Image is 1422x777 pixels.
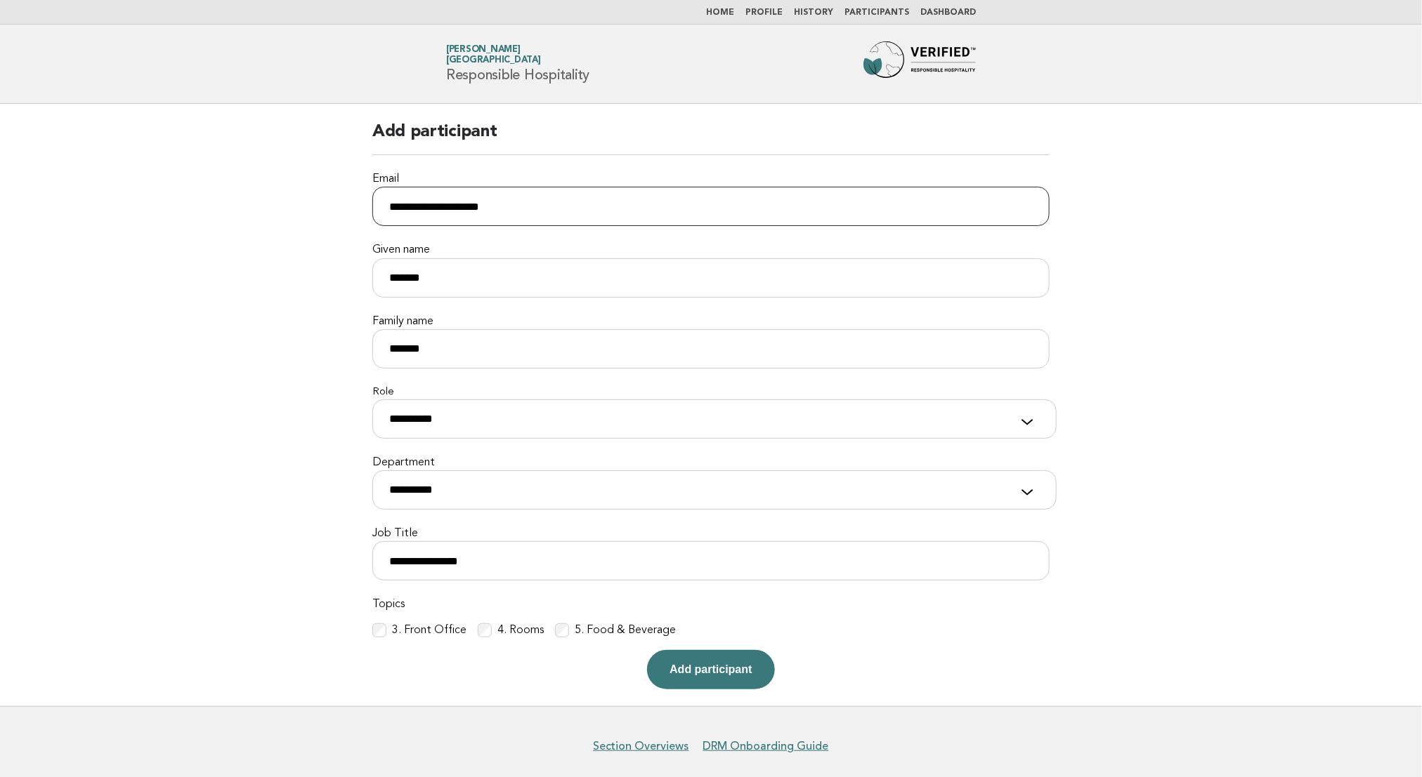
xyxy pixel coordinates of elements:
h2: Add participant [372,121,1050,155]
button: Add participant [647,650,774,689]
a: Home [706,8,734,17]
a: [PERSON_NAME][GEOGRAPHIC_DATA] [446,45,541,65]
a: Dashboard [920,8,976,17]
label: Role [372,385,1050,399]
label: Email [372,172,1050,187]
label: Job Title [372,526,1050,541]
label: Given name [372,243,1050,258]
label: Topics [372,597,1050,612]
label: 5. Food & Beverage [575,623,676,638]
a: Section Overviews [594,739,689,753]
a: History [794,8,833,17]
img: Forbes Travel Guide [863,41,976,86]
label: 4. Rooms [497,623,544,638]
label: 3. Front Office [392,623,467,638]
h1: Responsible Hospitality [446,46,589,82]
label: Department [372,456,1050,470]
a: DRM Onboarding Guide [703,739,829,753]
span: [GEOGRAPHIC_DATA] [446,56,541,65]
label: Family name [372,314,1050,329]
a: Participants [844,8,909,17]
a: Profile [745,8,783,17]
